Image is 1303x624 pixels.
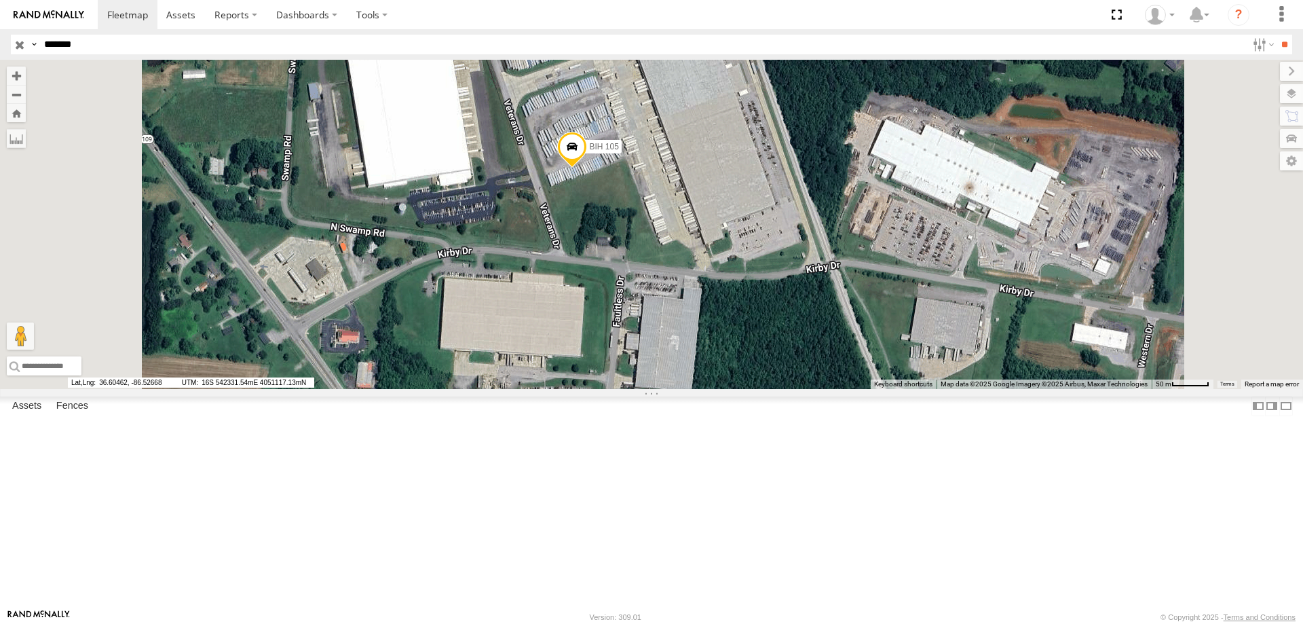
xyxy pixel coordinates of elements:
label: Fences [50,397,95,416]
label: Hide Summary Table [1279,397,1293,416]
label: Map Settings [1280,151,1303,170]
button: Map Scale: 50 m per 52 pixels [1152,380,1213,389]
button: Keyboard shortcuts [874,380,932,389]
button: Drag Pegman onto the map to open Street View [7,323,34,350]
a: Report a map error [1245,380,1299,388]
label: Measure [7,129,26,148]
span: Map data ©2025 Google Imagery ©2025 Airbus, Maxar Technologies [941,380,1148,388]
label: Dock Summary Table to the Left [1251,397,1265,416]
button: Zoom out [7,85,26,104]
a: Terms (opens in new tab) [1220,382,1234,387]
div: © Copyright 2025 - [1160,613,1296,621]
label: Dock Summary Table to the Right [1265,397,1279,416]
label: Search Filter Options [1247,35,1277,54]
img: rand-logo.svg [14,10,84,20]
div: Version: 309.01 [590,613,641,621]
button: Zoom Home [7,104,26,122]
span: 36.60462, -86.52668 [68,378,176,388]
span: 16S 542331.54mE 4051117.13mN [178,378,314,388]
button: Zoom in [7,67,26,85]
a: Terms and Conditions [1224,613,1296,621]
label: Search Query [29,35,39,54]
span: BIH 105 [590,142,619,151]
i: ? [1228,4,1249,26]
span: 50 m [1156,380,1171,388]
div: Nele . [1140,5,1179,25]
a: Visit our Website [7,610,70,624]
label: Assets [5,397,48,416]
